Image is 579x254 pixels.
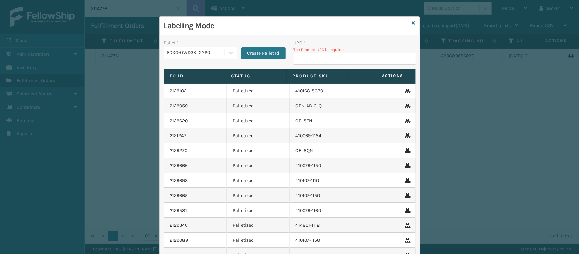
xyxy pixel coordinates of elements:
[170,192,188,199] a: 2129665
[227,84,290,98] td: Palletized
[290,158,353,173] td: 410079-1150
[170,222,188,229] a: 2129346
[227,143,290,158] td: Palletized
[290,113,353,128] td: CEL8TN
[241,47,286,59] button: Create Pallet Id
[170,132,187,139] a: 2121247
[350,70,408,81] span: Actions
[294,47,416,53] p: The Product UPC is required.
[405,119,409,123] i: Remove From Pallet
[405,133,409,138] i: Remove From Pallet
[290,143,353,158] td: CEL8QN
[164,39,179,47] label: Pallet
[227,203,290,218] td: Palletized
[170,237,188,244] a: 2129089
[294,39,306,47] label: UPC
[170,162,188,169] a: 2129666
[227,128,290,143] td: Palletized
[290,203,353,218] td: 410079-1160
[405,104,409,108] i: Remove From Pallet
[290,233,353,248] td: 410107-1150
[227,158,290,173] td: Palletized
[227,218,290,233] td: Palletized
[227,113,290,128] td: Palletized
[164,21,409,31] h3: Labeling Mode
[227,173,290,188] td: Palletized
[405,238,409,243] i: Remove From Pallet
[290,128,353,143] td: 410069-1154
[231,73,280,79] label: Status
[405,89,409,93] i: Remove From Pallet
[290,84,353,98] td: 410168-8030
[170,73,219,79] label: Fo Id
[405,208,409,213] i: Remove From Pallet
[405,163,409,168] i: Remove From Pallet
[170,177,188,184] a: 2129693
[170,207,187,214] a: 2129581
[227,188,290,203] td: Palletized
[170,117,188,124] a: 2129620
[290,188,353,203] td: 410107-1150
[170,88,187,94] a: 2129102
[293,73,342,79] label: Product SKU
[405,178,409,183] i: Remove From Pallet
[290,98,353,113] td: GEN-AB-C-Q
[290,218,353,233] td: 414801-1112
[290,173,353,188] td: 410107-1110
[405,223,409,228] i: Remove From Pallet
[170,147,188,154] a: 2129270
[227,98,290,113] td: Palletized
[170,103,188,109] a: 2129059
[405,148,409,153] i: Remove From Pallet
[167,49,225,56] div: FDXG-OWD3KLG2P0
[405,193,409,198] i: Remove From Pallet
[227,233,290,248] td: Palletized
